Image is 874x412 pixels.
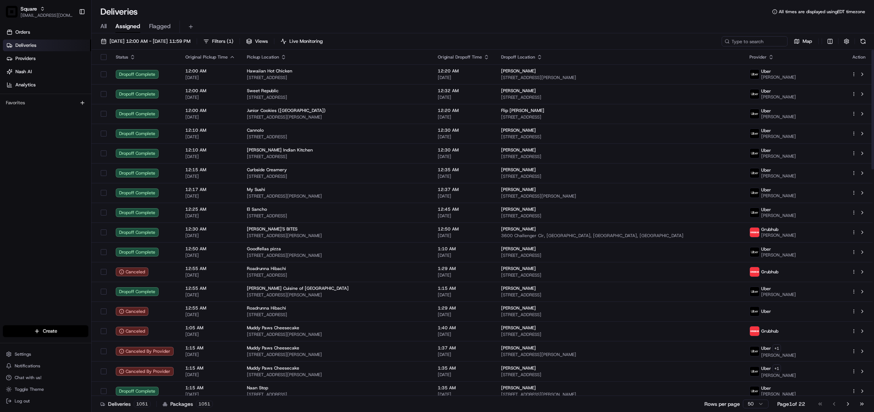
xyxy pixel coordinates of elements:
[761,193,796,199] span: [PERSON_NAME]
[185,134,235,140] span: [DATE]
[438,134,489,140] span: [DATE]
[761,308,771,314] span: Uber
[750,129,759,138] img: uber-new-logo.jpeg
[750,287,759,296] img: uber-new-logo.jpeg
[438,332,489,337] span: [DATE]
[185,365,235,371] span: 1:15 AM
[438,213,489,219] span: [DATE]
[97,36,194,46] button: [DATE] 12:00 AM - [DATE] 11:59 PM
[6,6,18,18] img: Square
[501,75,738,80] span: [STREET_ADDRESS][PERSON_NAME]
[761,128,771,134] span: Uber
[501,332,738,337] span: [STREET_ADDRESS]
[438,385,489,391] span: 1:35 AM
[247,108,326,113] span: Junior Cookies ([GEOGRAPHIC_DATA])
[243,36,271,46] button: Views
[3,79,91,91] a: Analytics
[438,305,489,311] span: 1:29 AM
[750,149,759,158] img: uber-new-logo.jpeg
[247,312,426,318] span: [STREET_ADDRESS]
[761,391,796,397] span: [PERSON_NAME]
[212,38,233,45] span: Filters
[185,193,235,199] span: [DATE]
[761,147,771,153] span: Uber
[761,352,796,358] span: [PERSON_NAME]
[185,226,235,232] span: 12:30 AM
[501,167,536,173] span: [PERSON_NAME]
[185,246,235,252] span: 12:50 AM
[116,267,148,276] div: Canceled
[247,325,299,331] span: Muddy Paws Cheesecake
[790,36,815,46] button: Map
[185,385,235,391] span: 1:15 AM
[501,187,536,192] span: [PERSON_NAME]
[43,328,57,334] span: Create
[750,247,759,257] img: uber-new-logo.jpeg
[247,94,426,100] span: [STREET_ADDRESS]
[21,12,73,18] button: [EMAIL_ADDRESS][DOMAIN_NAME]
[15,351,31,357] span: Settings
[750,386,759,396] img: uber-new-logo.jpeg
[501,233,738,239] span: 3600 Challenger Cir, [GEOGRAPHIC_DATA], [GEOGRAPHIC_DATA], [GEOGRAPHIC_DATA]
[501,213,738,219] span: [STREET_ADDRESS]
[3,349,88,359] button: Settings
[773,364,781,372] button: +1
[501,305,536,311] span: [PERSON_NAME]
[185,147,235,153] span: 12:10 AM
[750,228,759,237] img: 5e692f75ce7d37001a5d71f1
[438,68,489,74] span: 12:20 AM
[3,384,88,394] button: Toggle Theme
[15,375,41,381] span: Chat with us!
[438,292,489,298] span: [DATE]
[438,246,489,252] span: 1:10 AM
[247,114,426,120] span: [STREET_ADDRESS][PERSON_NAME]
[438,352,489,357] span: [DATE]
[438,193,489,199] span: [DATE]
[289,38,323,45] span: Live Monitoring
[100,22,107,31] span: All
[438,285,489,291] span: 1:15 AM
[761,252,796,258] span: [PERSON_NAME]
[3,325,88,337] button: Create
[100,400,151,408] div: Deliveries
[501,54,535,60] span: Dropoff Location
[3,97,88,109] div: Favorites
[21,5,37,12] button: Square
[438,88,489,94] span: 12:32 AM
[777,400,805,408] div: Page 1 of 22
[501,266,536,271] span: [PERSON_NAME]
[185,213,235,219] span: [DATE]
[438,372,489,378] span: [DATE]
[185,173,235,179] span: [DATE]
[247,193,426,199] span: [STREET_ADDRESS][PERSON_NAME]
[501,108,544,113] span: Flip [PERSON_NAME]
[200,36,237,46] button: Filters(1)
[185,75,235,80] span: [DATE]
[15,68,32,75] span: Nash AI
[501,352,738,357] span: [STREET_ADDRESS][PERSON_NAME]
[501,252,738,258] span: [STREET_ADDRESS]
[438,187,489,192] span: 12:37 AM
[501,94,738,100] span: [STREET_ADDRESS]
[438,206,489,212] span: 12:45 AM
[247,54,279,60] span: Pickup Location
[3,372,88,383] button: Chat with us!
[438,127,489,133] span: 12:30 AM
[501,365,536,371] span: [PERSON_NAME]
[501,193,738,199] span: [STREET_ADDRESS][PERSON_NAME]
[247,372,426,378] span: [STREET_ADDRESS][PERSON_NAME]
[185,54,228,60] span: Original Pickup Time
[247,285,349,291] span: [PERSON_NAME] Cuisine of [GEOGRAPHIC_DATA]
[247,68,292,74] span: Hawaiian Hot Chicken
[750,70,759,79] img: uber-new-logo.jpeg
[750,347,759,356] img: uber-new-logo.jpeg
[185,266,235,271] span: 12:55 AM
[247,88,279,94] span: Sweet Republic
[438,345,489,351] span: 1:37 AM
[761,345,771,351] span: Uber
[501,134,738,140] span: [STREET_ADDRESS]
[115,22,140,31] span: Assigned
[185,167,235,173] span: 12:15 AM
